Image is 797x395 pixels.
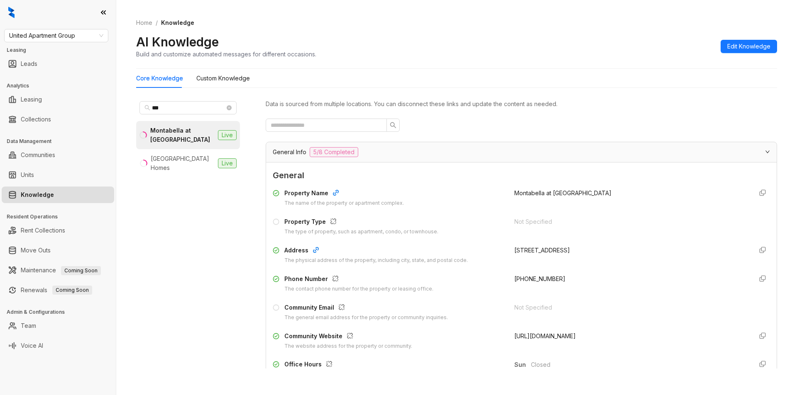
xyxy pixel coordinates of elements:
div: Custom Knowledge [196,74,250,83]
span: Montabella at [GEOGRAPHIC_DATA] [514,189,611,196]
div: Office Hours [284,360,452,371]
span: Coming Soon [61,266,101,275]
h3: Leasing [7,46,116,54]
div: Community Email [284,303,448,314]
button: Edit Knowledge [721,40,777,53]
h3: Admin & Configurations [7,308,116,316]
span: search [144,105,150,111]
div: The type of property, such as apartment, condo, or townhouse. [284,228,438,236]
a: Rent Collections [21,222,65,239]
div: Community Website [284,332,412,342]
a: Collections [21,111,51,128]
a: RenewalsComing Soon [21,282,92,298]
span: [URL][DOMAIN_NAME] [514,332,576,339]
span: close-circle [227,105,232,110]
div: Build and customize automated messages for different occasions. [136,50,316,58]
span: Closed [531,360,746,369]
div: General Info5/8 Completed [266,142,777,162]
h3: Resident Operations [7,213,116,221]
li: Team [2,317,114,334]
div: The contact phone number for the property or leasing office. [284,285,433,293]
span: [PHONE_NUMBER] [514,275,565,282]
div: The general email address for the property or community inquiries. [284,314,448,322]
li: Collections [2,111,114,128]
h3: Data Management [7,138,116,145]
div: Montabella at [GEOGRAPHIC_DATA] [150,126,215,144]
div: The name of the property or apartment complex. [284,199,404,207]
li: Maintenance [2,262,114,279]
span: Knowledge [161,19,194,26]
a: Home [134,18,154,27]
span: Edit Knowledge [727,42,770,51]
div: Core Knowledge [136,74,183,83]
div: Property Name [284,189,404,199]
div: [GEOGRAPHIC_DATA] Homes [151,154,215,172]
div: The physical address of the property, including city, state, and postal code. [284,257,468,264]
a: Communities [21,147,55,163]
div: The website address for the property or community. [284,342,412,350]
span: Coming Soon [52,286,92,295]
div: Phone Number [284,274,433,285]
a: Leasing [21,91,42,108]
h3: Analytics [7,82,116,90]
img: logo [8,7,15,18]
li: Rent Collections [2,222,114,239]
span: United Apartment Group [9,29,103,42]
a: Knowledge [21,187,54,203]
div: Not Specified [514,217,746,226]
li: / [156,18,158,27]
li: Voice AI [2,337,114,354]
span: General Info [273,148,306,157]
li: Units [2,167,114,183]
li: Leasing [2,91,114,108]
div: Address [284,246,468,257]
h2: AI Knowledge [136,34,219,50]
span: Live [218,130,237,140]
div: Not Specified [514,303,746,312]
div: [STREET_ADDRESS] [514,246,746,255]
span: 5/8 Completed [310,147,358,157]
a: Team [21,317,36,334]
li: Renewals [2,282,114,298]
span: Live [218,158,237,168]
li: Leads [2,56,114,72]
a: Voice AI [21,337,43,354]
span: expanded [765,149,770,154]
div: Property Type [284,217,438,228]
div: Data is sourced from multiple locations. You can disconnect these links and update the content as... [266,99,777,109]
a: Units [21,167,34,183]
li: Move Outs [2,242,114,259]
a: Move Outs [21,242,51,259]
li: Communities [2,147,114,163]
li: Knowledge [2,187,114,203]
a: Leads [21,56,37,72]
span: General [273,169,770,182]
span: search [390,122,396,128]
span: Sun [514,360,531,369]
